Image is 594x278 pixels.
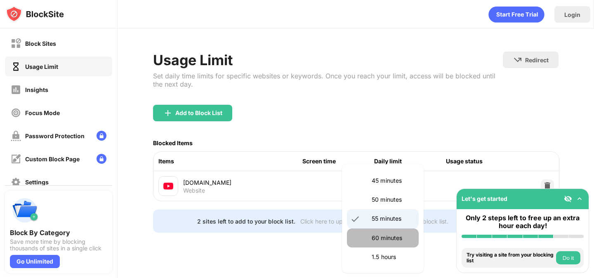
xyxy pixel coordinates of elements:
p: 1.5 hours [372,252,414,262]
p: 55 minutes [372,214,414,223]
p: 60 minutes [372,233,414,243]
p: 50 minutes [372,195,414,204]
p: 45 minutes [372,176,414,185]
